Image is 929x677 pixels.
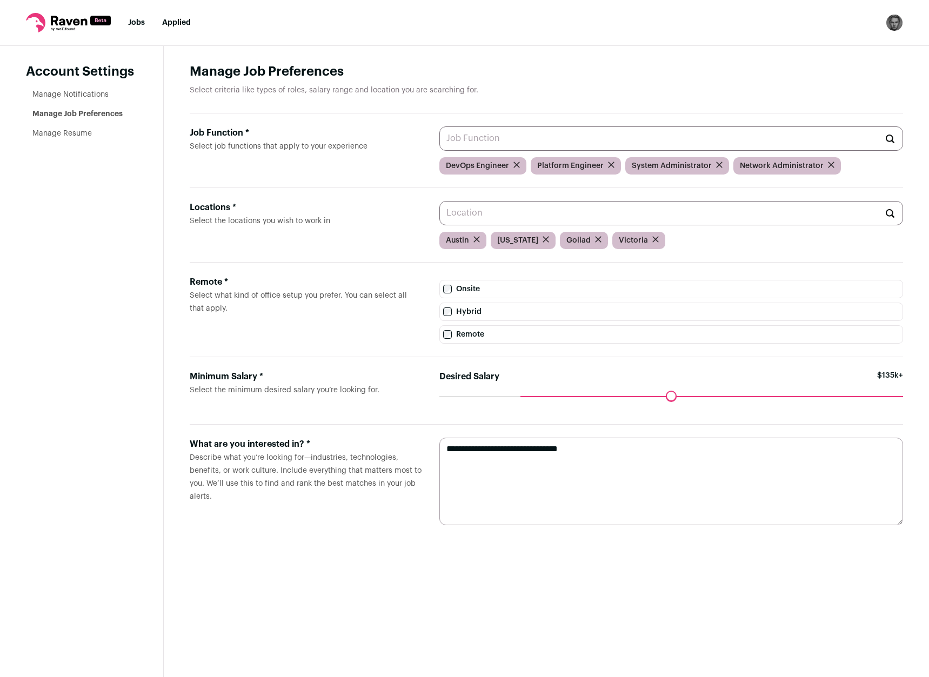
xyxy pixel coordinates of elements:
input: Remote [443,330,452,339]
a: Manage Job Preferences [32,110,123,118]
input: Job Function [439,126,903,151]
label: Hybrid [439,303,903,321]
span: Select the locations you wish to work in [190,217,330,225]
input: Hybrid [443,307,452,316]
span: DevOps Engineer [446,160,509,171]
span: $135k+ [877,370,903,396]
span: Select the minimum desired salary you’re looking for. [190,386,379,394]
p: Select criteria like types of roles, salary range and location you are searching for. [190,85,903,96]
h1: Manage Job Preferences [190,63,903,81]
a: Manage Notifications [32,91,109,98]
span: Austin [446,235,469,246]
input: Onsite [443,285,452,293]
div: Minimum Salary * [190,370,422,383]
a: Manage Resume [32,130,92,137]
span: Platform Engineer [537,160,604,171]
img: 16079830-medium_jpg [886,14,903,31]
span: [US_STATE] [497,235,538,246]
a: Applied [162,19,191,26]
div: What are you interested in? * [190,438,422,451]
label: Desired Salary [439,370,499,383]
span: Network Administrator [740,160,824,171]
span: System Administrator [632,160,712,171]
div: Job Function * [190,126,422,139]
span: Select what kind of office setup you prefer. You can select all that apply. [190,292,407,312]
label: Onsite [439,280,903,298]
span: Goliad [566,235,591,246]
div: Locations * [190,201,422,214]
div: Remote * [190,276,422,289]
a: Jobs [128,19,145,26]
span: Describe what you’re looking for—industries, technologies, benefits, or work culture. Include eve... [190,454,422,500]
label: Remote [439,325,903,344]
button: Open dropdown [886,14,903,31]
span: Select job functions that apply to your experience [190,143,367,150]
span: Victoria [619,235,648,246]
header: Account Settings [26,63,137,81]
input: Location [439,201,903,225]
